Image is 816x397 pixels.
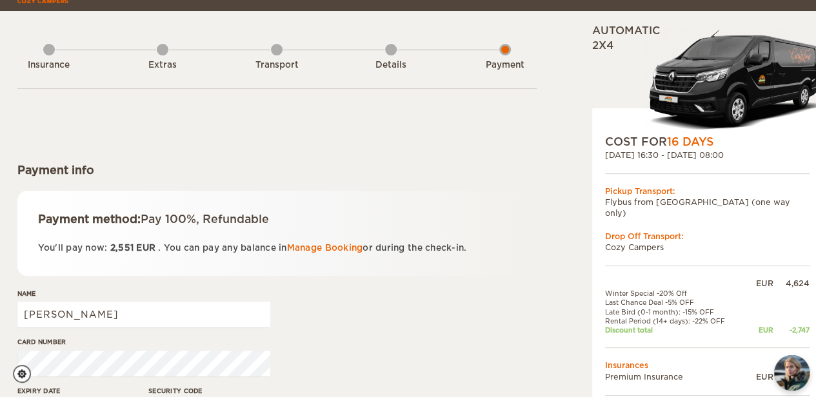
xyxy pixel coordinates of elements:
span: EUR [136,243,155,253]
td: Discount total [605,325,746,334]
label: Security code [148,386,268,396]
div: COST FOR [605,134,810,150]
div: EUR [746,325,773,334]
span: 16 Days [667,135,713,148]
td: Winter Special -20% Off [605,289,746,298]
button: chat-button [774,355,810,391]
td: Premium Insurance [605,371,746,382]
div: 4,624 [773,278,810,289]
div: Payment info [17,162,537,178]
span: 2,551 [110,243,134,253]
div: Details [355,59,426,72]
a: Manage Booking [287,243,363,253]
div: Insurance [14,59,85,72]
td: Last Chance Deal -5% OFF [605,298,746,307]
div: Extras [127,59,198,72]
img: Freyja at Cozy Campers [774,355,810,391]
td: Cozy Campers [605,242,810,253]
div: Payment [470,59,541,72]
div: -2,747 [773,325,810,334]
a: Cookie settings [13,365,39,383]
div: Payment method: [38,211,516,227]
div: 624 [773,371,810,382]
div: Transport [241,59,312,72]
div: EUR [746,371,773,382]
label: Expiry date [17,386,137,396]
div: Pickup Transport: [605,186,810,197]
div: EUR [746,278,773,289]
span: Pay 100%, Refundable [141,213,269,226]
td: Insurances [605,360,810,371]
label: Card number [17,337,270,347]
td: Late Bird (0-1 month): -15% OFF [605,307,746,316]
div: Drop Off Transport: [605,231,810,242]
td: Flybus from [GEOGRAPHIC_DATA] (one way only) [605,197,810,218]
div: [DATE] 16:30 - [DATE] 08:00 [605,150,810,160]
p: You'll pay now: . You can pay any balance in or during the check-in. [38,240,516,255]
td: Rental Period (14+ days): -22% OFF [605,316,746,325]
label: Name [17,289,270,298]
